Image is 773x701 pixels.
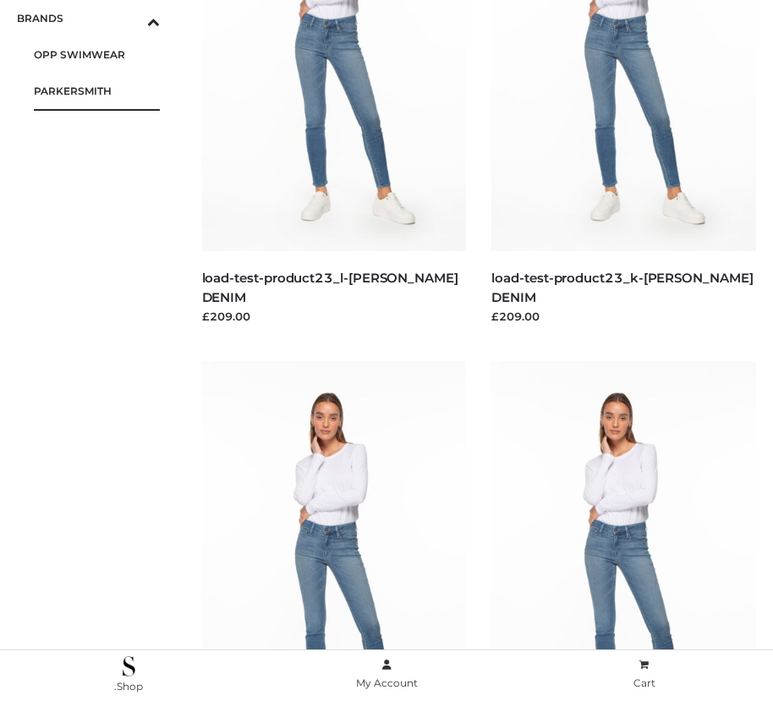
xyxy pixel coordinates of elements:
[34,73,160,109] a: PARKERSMITH
[356,676,418,689] span: My Account
[114,680,143,693] span: .Shop
[491,270,753,305] a: load-test-product23_k-[PERSON_NAME] DENIM
[34,36,160,73] a: OPP SWIMWEAR
[17,8,160,28] span: BRANDS
[34,81,160,101] span: PARKERSMITH
[491,308,756,325] div: £209.00
[515,655,773,693] a: Cart
[34,45,160,64] span: OPP SWIMWEAR
[123,656,135,676] img: .Shop
[633,676,655,689] span: Cart
[258,655,516,693] a: My Account
[202,270,458,305] a: load-test-product23_l-[PERSON_NAME] DENIM
[202,308,467,325] div: £209.00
